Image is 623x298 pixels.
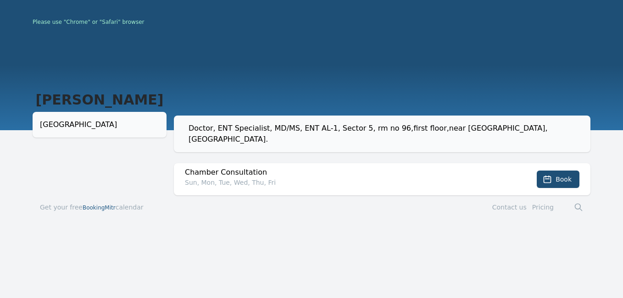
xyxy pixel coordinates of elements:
a: Contact us [492,204,527,211]
button: Book [537,171,579,188]
a: Get your freeBookingMitrcalendar [40,203,144,212]
span: BookingMitr [83,204,116,211]
span: Book [556,175,572,184]
div: [GEOGRAPHIC_DATA] [40,119,159,130]
h1: [PERSON_NAME] [33,92,167,108]
div: Doctor, ENT Specialist, MD/MS, ENT AL-1, Sector 5, rm no 96,first floor,near [GEOGRAPHIC_DATA], [... [189,123,583,145]
a: Pricing [532,204,554,211]
p: Sun, Mon, Tue, Wed, Thu, Fri [185,178,497,187]
h2: Chamber Consultation [185,167,497,178]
